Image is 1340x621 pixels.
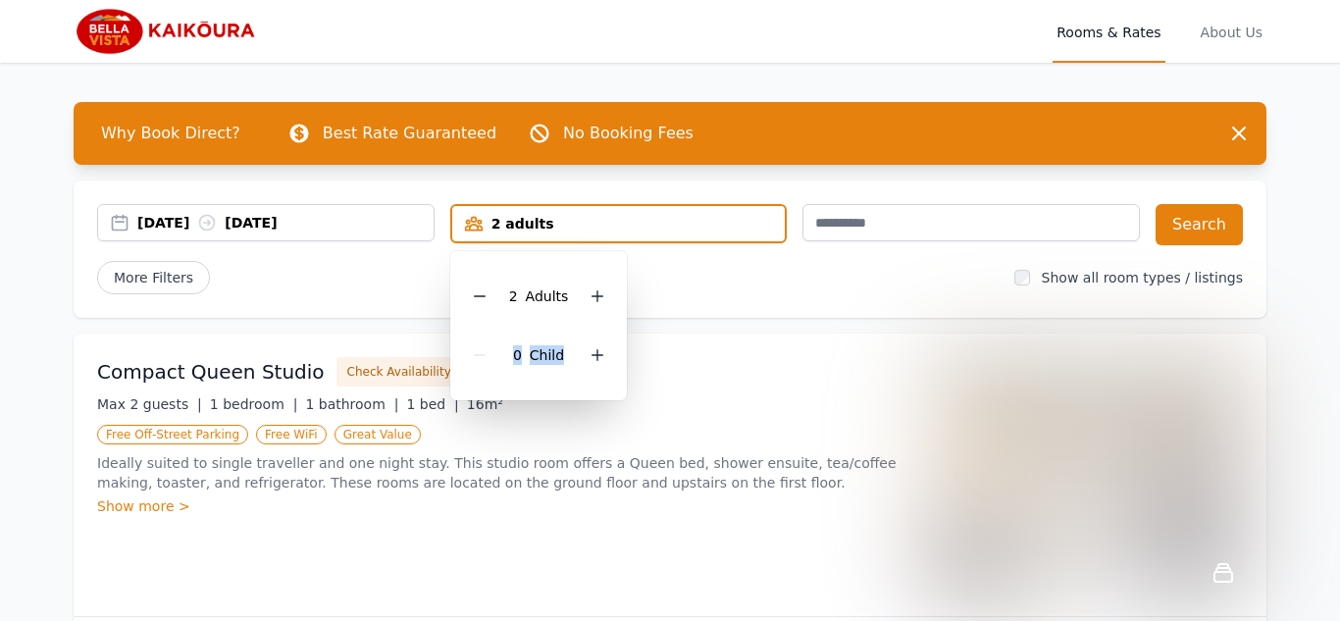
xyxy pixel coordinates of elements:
[97,261,210,294] span: More Filters
[452,214,786,233] div: 2 adults
[1042,270,1243,285] label: Show all room types / listings
[85,114,256,153] span: Why Book Direct?
[97,453,905,492] p: Ideally suited to single traveller and one night stay. This studio room offers a Queen bed, showe...
[97,425,248,444] span: Free Off-Street Parking
[210,396,298,412] span: 1 bedroom |
[336,357,462,387] button: Check Availability
[513,347,522,363] span: 0
[335,425,421,444] span: Great Value
[526,288,569,304] span: Adult s
[256,425,327,444] span: Free WiFi
[467,396,503,412] span: 16m²
[97,358,325,386] h3: Compact Queen Studio
[97,396,202,412] span: Max 2 guests |
[509,288,518,304] span: 2
[1156,204,1243,245] button: Search
[530,347,564,363] span: Child
[97,496,905,516] div: Show more >
[563,122,694,145] p: No Booking Fees
[323,122,496,145] p: Best Rate Guaranteed
[406,396,458,412] span: 1 bed |
[305,396,398,412] span: 1 bathroom |
[137,213,434,233] div: [DATE] [DATE]
[74,8,262,55] img: Bella Vista Kaikoura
